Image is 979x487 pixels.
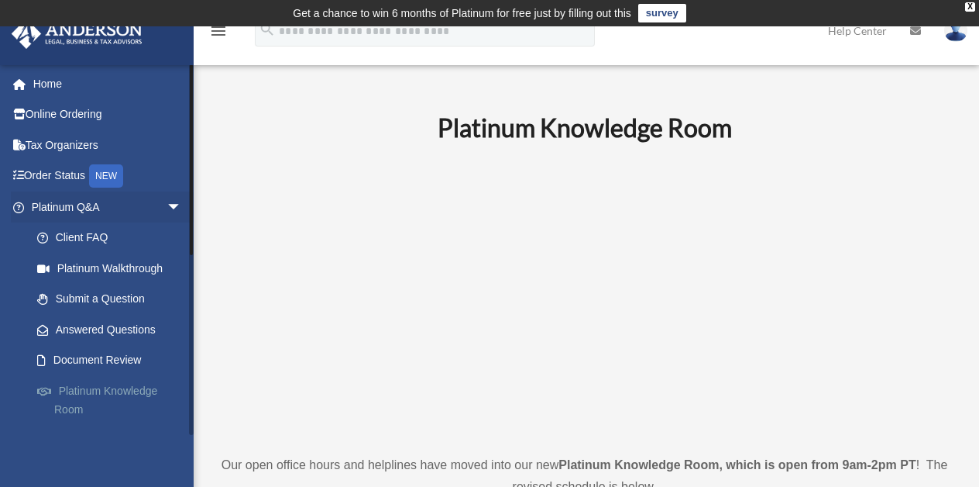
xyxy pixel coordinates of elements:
[22,345,205,376] a: Document Review
[11,68,205,99] a: Home
[22,314,205,345] a: Answered Questions
[293,4,631,22] div: Get a chance to win 6 months of Platinum for free just by filling out this
[209,22,228,40] i: menu
[638,4,686,22] a: survey
[944,19,967,42] img: User Pic
[167,192,198,223] span: arrow_drop_down
[965,2,975,12] div: close
[22,253,205,284] a: Platinum Walkthrough
[259,21,276,38] i: search
[352,164,817,426] iframe: 231110_Toby_KnowledgeRoom
[438,112,732,143] b: Platinum Knowledge Room
[22,223,205,254] a: Client FAQ
[11,130,205,161] a: Tax Organizers
[209,27,228,40] a: menu
[22,375,205,425] a: Platinum Knowledge Room
[22,425,205,475] a: Tax & Bookkeeping Packages
[89,164,123,188] div: NEW
[11,192,205,223] a: Platinum Q&Aarrow_drop_down
[558,458,915,471] strong: Platinum Knowledge Room, which is open from 9am-2pm PT
[11,161,205,192] a: Order StatusNEW
[7,19,147,49] img: Anderson Advisors Platinum Portal
[11,99,205,130] a: Online Ordering
[22,284,205,315] a: Submit a Question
